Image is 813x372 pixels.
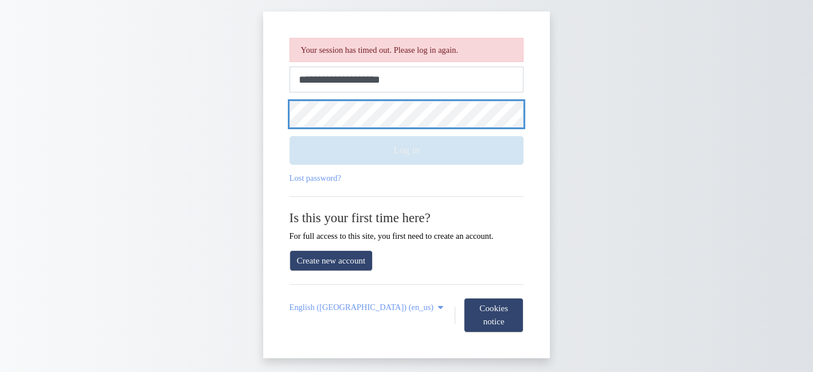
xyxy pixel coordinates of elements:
a: English (United States) ‎(en_us)‎ [290,303,446,312]
button: Cookies notice [464,298,523,332]
a: Create new account [290,250,373,272]
div: For full access to this site, you first need to create an account. [290,210,524,241]
button: Log in [290,136,524,165]
a: Lost password? [290,173,341,183]
h2: Is this your first time here? [290,210,524,226]
div: Your session has timed out. Please log in again. [290,38,524,62]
